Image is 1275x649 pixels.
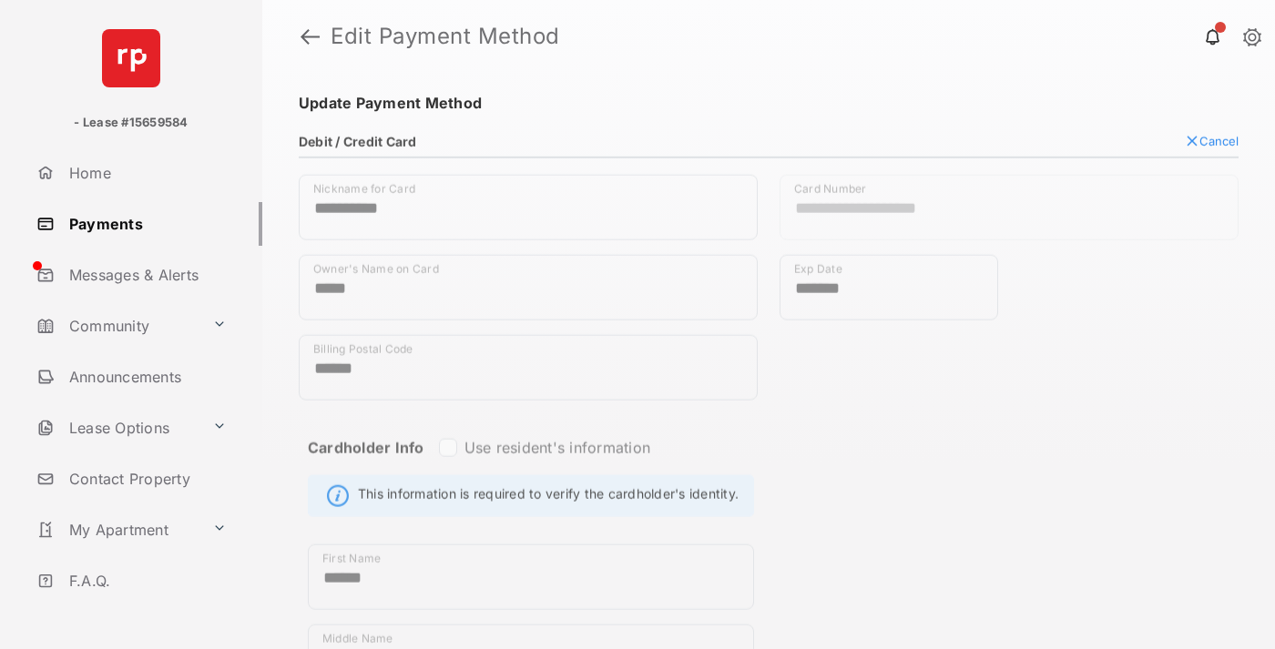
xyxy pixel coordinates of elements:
label: Use resident's information [464,438,650,456]
a: Messages & Alerts [29,253,262,297]
a: Lease Options [29,406,205,450]
p: - Lease #15659584 [74,114,188,132]
a: F.A.Q. [29,559,262,603]
h4: Update Payment Method [299,94,1239,112]
strong: Edit Payment Method [331,25,560,47]
a: Contact Property [29,457,262,501]
a: Home [29,151,262,195]
span: This information is required to verify the cardholder's identity. [358,484,739,506]
h4: Debit / Credit Card [299,133,417,148]
strong: Cardholder Info [308,438,424,489]
button: Cancel [1185,133,1239,147]
span: Cancel [1199,133,1239,147]
a: Announcements [29,355,262,399]
img: svg+xml;base64,PHN2ZyB4bWxucz0iaHR0cDovL3d3dy53My5vcmcvMjAwMC9zdmciIHdpZHRoPSI2NCIgaGVpZ2h0PSI2NC... [102,29,160,87]
a: My Apartment [29,508,205,552]
a: Payments [29,202,262,246]
a: Community [29,304,205,348]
